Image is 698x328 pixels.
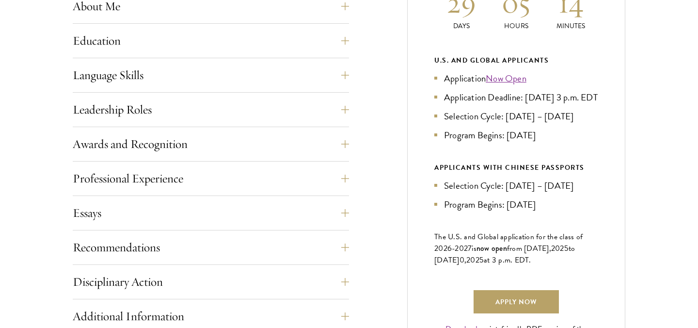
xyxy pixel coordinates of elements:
[474,290,559,313] a: Apply Now
[434,109,598,123] li: Selection Cycle: [DATE] – [DATE]
[460,254,464,266] span: 0
[434,54,598,66] div: U.S. and Global Applicants
[73,201,349,225] button: Essays
[73,132,349,156] button: Awards and Recognition
[434,197,598,212] li: Program Begins: [DATE]
[434,231,583,254] span: The U.S. and Global application for the class of 202
[543,21,598,31] p: Minutes
[434,243,575,266] span: to [DATE]
[434,179,598,193] li: Selection Cycle: [DATE] – [DATE]
[447,243,452,254] span: 6
[73,305,349,328] button: Additional Information
[73,29,349,52] button: Education
[434,162,598,174] div: APPLICANTS WITH CHINESE PASSPORTS
[486,71,526,85] a: Now Open
[551,243,564,254] span: 202
[73,167,349,190] button: Professional Experience
[73,236,349,259] button: Recommendations
[484,254,531,266] span: at 3 p.m. EDT.
[73,64,349,87] button: Language Skills
[452,243,468,254] span: -202
[434,21,489,31] p: Days
[507,243,551,254] span: from [DATE],
[479,254,484,266] span: 5
[434,90,598,104] li: Application Deadline: [DATE] 3 p.m. EDT
[434,71,598,85] li: Application
[468,243,472,254] span: 7
[73,98,349,121] button: Leadership Roles
[472,243,476,254] span: is
[489,21,544,31] p: Hours
[434,128,598,142] li: Program Begins: [DATE]
[466,254,479,266] span: 202
[464,254,466,266] span: ,
[476,243,507,254] span: now open
[73,270,349,294] button: Disciplinary Action
[564,243,569,254] span: 5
